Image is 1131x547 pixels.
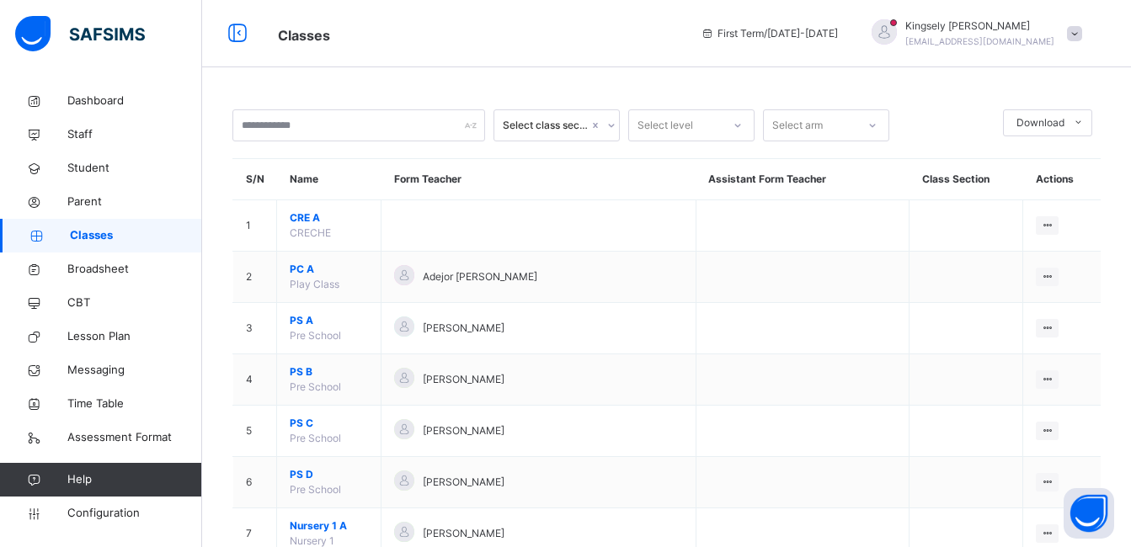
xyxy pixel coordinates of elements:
span: Configuration [67,505,201,522]
span: Time Table [67,396,202,412]
td: 5 [233,406,277,457]
span: Lesson Plan [67,328,202,345]
span: [PERSON_NAME] [423,423,504,438]
div: KingselyGabriel [855,19,1091,49]
td: 1 [233,200,277,252]
span: PS D [290,467,368,482]
th: S/N [233,159,277,200]
span: Play Class [290,278,339,290]
span: [PERSON_NAME] [423,372,504,387]
span: Download [1016,115,1064,130]
span: PS B [290,364,368,380]
span: CRE A [290,210,368,226]
span: Assessment Format [67,429,202,446]
span: [EMAIL_ADDRESS][DOMAIN_NAME] [905,36,1054,46]
span: Classes [278,27,330,44]
span: Parent [67,194,202,210]
span: Help [67,471,201,488]
span: Pre School [290,483,341,496]
span: Adejor [PERSON_NAME] [423,269,537,284]
th: Class Section [910,159,1023,200]
span: PS C [290,416,368,431]
span: Nursery 1 [290,534,334,547]
span: CBT [67,295,202,311]
span: PS A [290,313,368,328]
span: Nursery 1 A [290,518,368,534]
span: Messaging [67,362,202,379]
span: Student [67,160,202,177]
td: 6 [233,457,277,508]
span: Classes [70,227,202,244]
span: Kingsely [PERSON_NAME] [905,19,1054,34]
button: Open asap [1064,488,1114,539]
span: Pre School [290,380,341,393]
span: [PERSON_NAME] [423,475,504,490]
span: PC A [290,262,368,277]
span: session/term information [701,26,838,41]
div: Select arm [772,109,823,141]
div: Select level [638,109,693,141]
th: Form Teacher [381,159,696,200]
td: 2 [233,252,277,303]
td: 4 [233,354,277,406]
span: Staff [67,126,202,143]
span: CRECHE [290,226,331,239]
th: Assistant Form Teacher [696,159,909,200]
span: Broadsheet [67,261,202,278]
span: [PERSON_NAME] [423,321,504,336]
div: Select class section [503,118,589,133]
td: 3 [233,303,277,354]
th: Name [277,159,381,200]
span: Pre School [290,432,341,444]
img: safsims [15,16,145,51]
th: Actions [1023,159,1101,200]
span: Pre School [290,329,341,342]
span: [PERSON_NAME] [423,526,504,541]
span: Dashboard [67,93,202,109]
